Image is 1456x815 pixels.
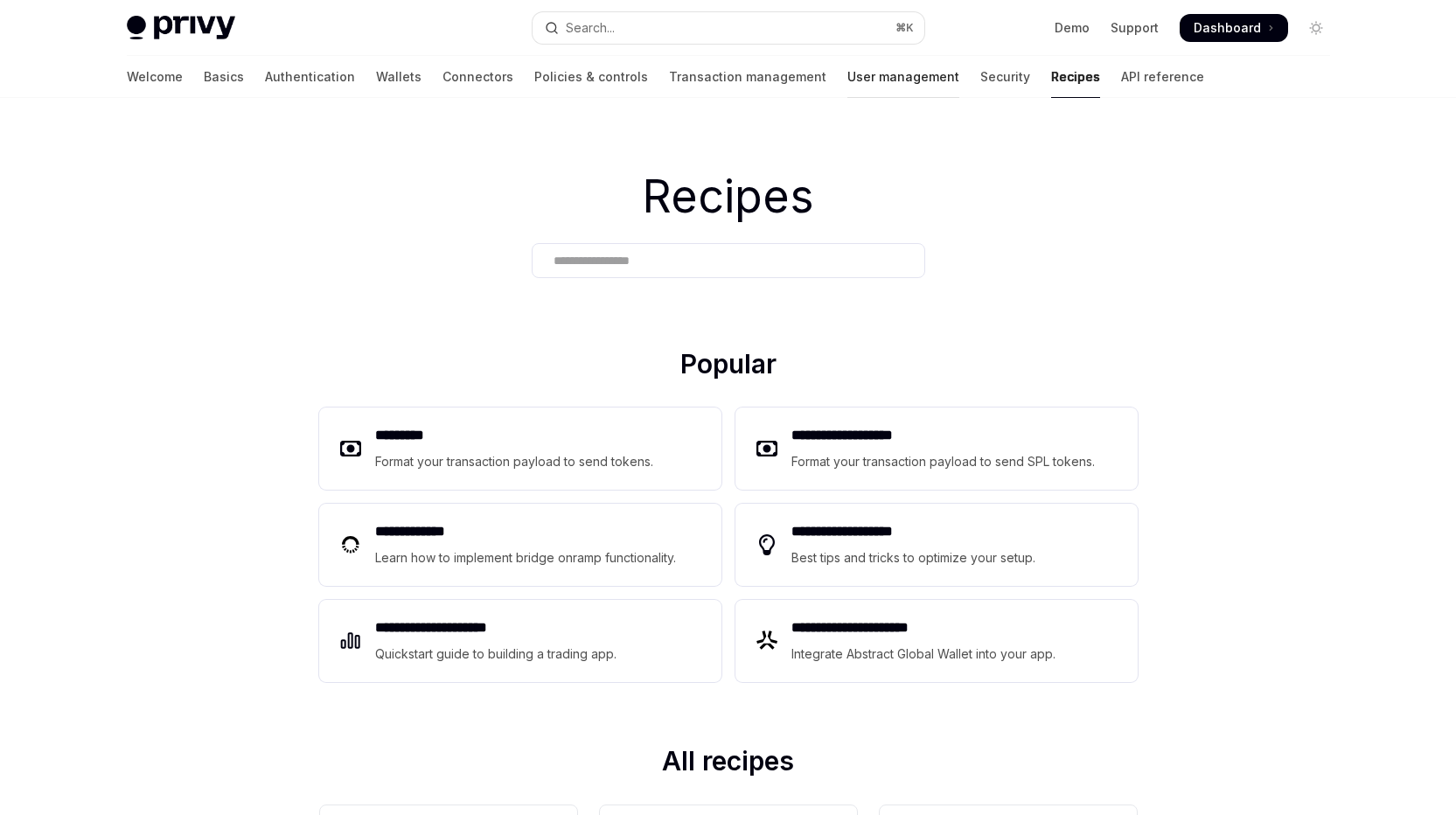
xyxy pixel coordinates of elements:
[319,504,721,586] a: **** **** ***Learn how to implement bridge onramp functionality.
[376,56,421,98] a: Wallets
[375,644,679,665] div: Quickstart guide to building a trading app.
[847,56,959,98] a: User management
[204,56,244,98] a: Basics
[980,56,1030,98] a: Security
[669,56,826,98] a: Transaction management
[319,407,721,490] a: **** ****Format your transaction payload to send tokens.
[265,56,355,98] a: Authentication
[319,745,1138,784] h2: All recipes
[127,56,183,98] a: Welcome
[533,12,924,44] button: Open search
[1051,56,1100,98] a: Recipes
[1121,56,1204,98] a: API reference
[442,56,513,98] a: Connectors
[1111,19,1159,37] a: Support
[791,644,1124,665] div: Integrate Abstract Global Wallet into your app.
[791,451,1173,472] div: Format your transaction payload to send SPL tokens.
[375,451,724,472] div: Format your transaction payload to send tokens.
[1180,14,1288,42] a: Dashboard
[534,56,648,98] a: Policies & controls
[319,348,1138,387] h2: Popular
[895,21,914,35] span: ⌘ K
[375,547,757,568] div: Learn how to implement bridge onramp functionality.
[127,16,235,40] img: light logo
[1194,19,1261,37] span: Dashboard
[1302,14,1330,42] button: Toggle dark mode
[791,547,1099,568] div: Best tips and tricks to optimize your setup.
[566,17,615,38] div: Search...
[1055,19,1090,37] a: Demo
